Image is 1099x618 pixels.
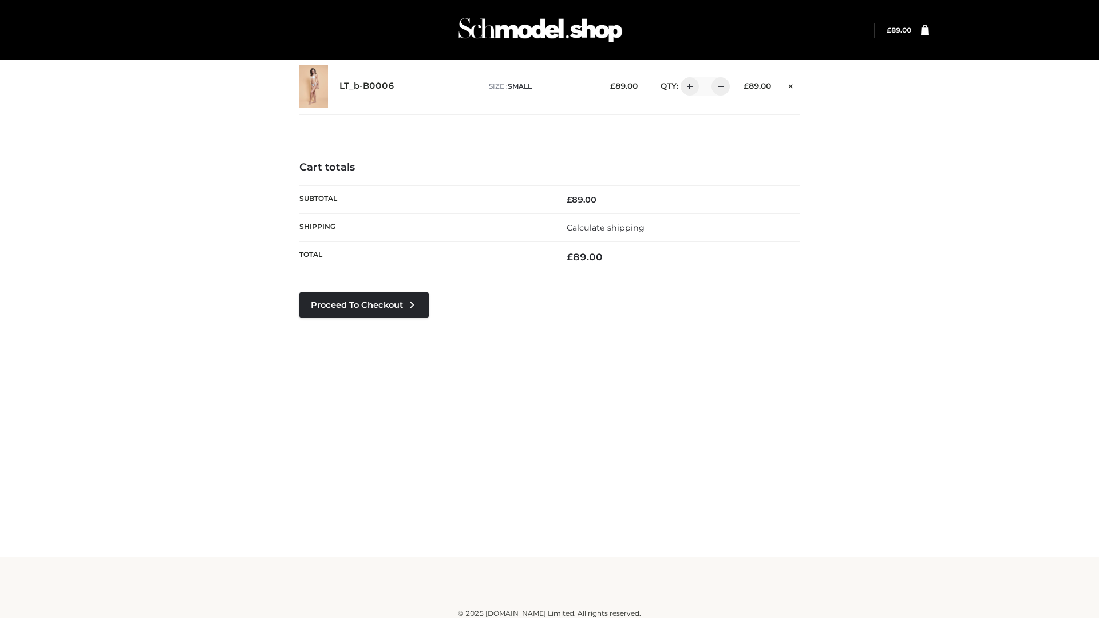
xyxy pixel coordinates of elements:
th: Subtotal [299,185,549,213]
bdi: 89.00 [567,251,603,263]
div: QTY: [649,77,726,96]
bdi: 89.00 [567,195,596,205]
img: Schmodel Admin 964 [454,7,626,53]
span: £ [567,251,573,263]
img: LT_b-B0006 - SMALL [299,65,328,108]
span: £ [744,81,749,90]
span: £ [610,81,615,90]
a: LT_b-B0006 [339,81,394,92]
th: Total [299,242,549,272]
a: Proceed to Checkout [299,292,429,318]
span: £ [887,26,891,34]
bdi: 89.00 [744,81,771,90]
a: £89.00 [887,26,911,34]
a: Calculate shipping [567,223,645,233]
span: SMALL [508,82,532,90]
bdi: 89.00 [887,26,911,34]
p: size : [489,81,592,92]
h4: Cart totals [299,161,800,174]
span: £ [567,195,572,205]
th: Shipping [299,213,549,241]
bdi: 89.00 [610,81,638,90]
a: Remove this item [782,77,800,92]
